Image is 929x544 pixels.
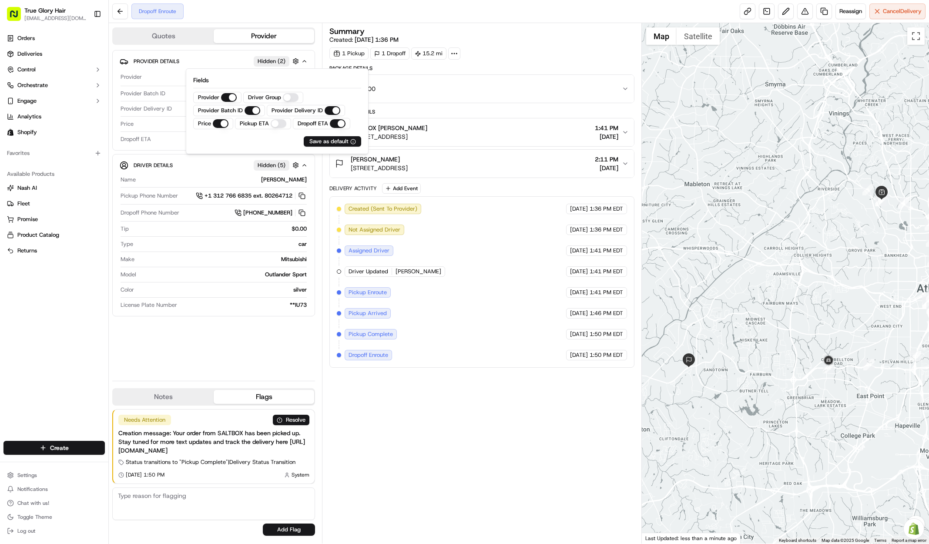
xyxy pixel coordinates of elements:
span: Map data ©2025 Google [822,538,869,543]
label: Price [198,120,211,128]
button: [PERSON_NAME][STREET_ADDRESS]2:11 PM[DATE] [330,150,634,178]
span: Created: [329,35,399,44]
button: Flags [214,390,314,404]
span: 1:36 PM EDT [590,205,623,213]
span: 1:46 PM EDT [590,309,623,317]
span: Pylon [87,148,105,154]
img: Nash [9,9,26,26]
label: Driver Group [248,94,281,101]
div: 💻 [74,127,80,134]
a: Fleet [7,200,101,208]
button: Hidden (2) [254,56,301,67]
span: Provider Details [134,58,179,65]
span: Orchestrate [17,81,48,89]
a: [PHONE_NUMBER] [235,208,307,218]
p: Fields [193,76,361,84]
span: System [292,471,309,478]
span: [DATE] 1:36 PM [355,36,399,44]
span: Create [50,443,69,452]
span: Returns [17,247,37,255]
span: Provider Batch ID [121,90,165,97]
img: Google [644,532,673,544]
label: Provider [198,94,219,101]
span: Analytics [17,113,41,121]
span: [DATE] [570,330,588,338]
span: [PERSON_NAME] [396,268,441,275]
div: car [137,240,307,248]
button: Add Flag [263,524,315,536]
button: Provider [214,29,314,43]
span: Dropoff Phone Number [121,209,179,217]
span: [DATE] [570,351,588,359]
a: 💻API Documentation [70,123,143,138]
span: [STREET_ADDRESS] [351,132,427,141]
a: Deliveries [3,47,105,61]
span: Not Assigned Driver [349,226,400,234]
label: Pickup ETA [240,120,269,128]
button: Settings [3,469,105,481]
span: [DATE] [570,247,588,255]
span: 1:41 PM EDT [590,289,623,296]
span: Model [121,271,136,279]
button: Toggle fullscreen view [907,27,925,45]
a: Shopify [3,125,105,139]
button: Add Event [382,183,421,194]
span: Settings [17,472,37,479]
span: Engage [17,97,37,105]
span: [DATE] [570,268,588,275]
button: Quotes [113,29,214,43]
span: Provider Delivery ID [121,105,172,113]
div: 1 Pickup [329,47,369,60]
span: API Documentation [82,126,140,135]
div: 20 [910,351,921,362]
span: [EMAIL_ADDRESS][DOMAIN_NAME] [24,15,87,22]
div: 22 [823,362,834,373]
div: 16 minutes [154,135,307,143]
a: Open this area in Google Maps (opens a new window) [644,532,673,544]
div: 21 [863,359,875,370]
span: Tip [121,225,129,233]
span: Control [17,66,36,74]
img: 1736555255976-a54dd68f-1ca7-489b-9aae-adbdc363a1c4 [9,83,24,99]
button: Log out [3,525,105,537]
button: +1 312 766 6835 ext. 80264712 [196,191,307,201]
button: Keyboard shortcuts [779,537,816,544]
div: 1 Dropoff [370,47,409,60]
button: Resolve [273,415,309,425]
button: CancelDelivery [869,3,926,19]
span: 1:50 PM EDT [590,351,623,359]
a: Promise [7,215,101,223]
a: Analytics [3,110,105,124]
span: [DATE] 1:50 PM [126,471,164,478]
span: +1 312 766 6835 ext. 80264712 [205,192,292,200]
span: Promise [17,215,38,223]
h3: Summary [329,27,365,35]
span: 1:41 PM EDT [590,268,623,275]
button: Promise [3,212,105,226]
span: SALTBOX [PERSON_NAME] [351,124,427,132]
span: Dropoff Enroute [349,351,388,359]
span: [PERSON_NAME] [351,155,400,164]
span: Color [121,286,134,294]
div: Package Details [329,65,634,72]
a: Product Catalog [7,231,101,239]
button: Orchestrate [3,78,105,92]
label: Provider Delivery ID [272,107,323,114]
button: Toggle Theme [3,511,105,523]
span: [STREET_ADDRESS] [351,164,408,172]
span: Driver Details [134,162,173,169]
span: Hidden ( 2 ) [258,57,285,65]
div: $0.00 [132,225,307,233]
span: Assigned Driver [349,247,389,255]
button: Nash AI [3,181,105,195]
input: Got a question? Start typing here... [23,56,157,65]
a: Nash AI [7,184,101,192]
button: True Glory Hair [24,6,66,15]
button: Show street map [646,27,677,45]
a: Terms (opens in new tab) [874,538,886,543]
span: Reassign [839,7,862,15]
div: silver [138,286,307,294]
span: [DATE] [570,289,588,296]
div: 1 [862,184,874,195]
